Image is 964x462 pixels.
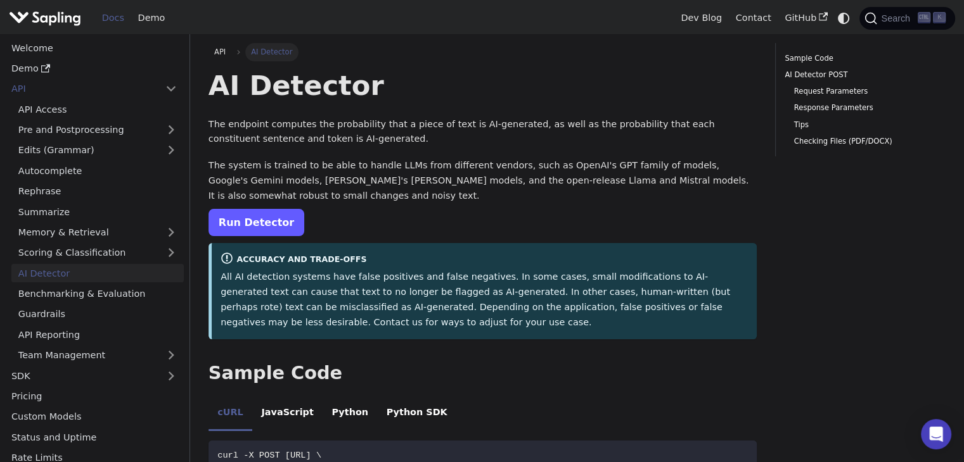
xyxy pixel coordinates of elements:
[794,119,937,131] a: Tips
[245,43,299,61] span: AI Detector
[209,43,757,61] nav: Breadcrumbs
[209,396,252,432] li: cURL
[323,396,377,432] li: Python
[11,100,184,118] a: API Access
[11,141,184,159] a: Edits (Grammar)
[11,305,184,323] a: Guardrails
[921,419,951,449] div: Open Intercom Messenger
[785,69,941,81] a: AI Detector POST
[95,8,131,28] a: Docs
[209,362,757,385] h2: Sample Code
[221,252,748,267] div: Accuracy and Trade-offs
[674,8,728,28] a: Dev Blog
[4,387,184,406] a: Pricing
[158,80,184,98] button: Collapse sidebar category 'API'
[4,59,184,78] a: Demo
[877,13,918,23] span: Search
[11,223,184,242] a: Memory & Retrieval
[729,8,778,28] a: Contact
[785,53,941,65] a: Sample Code
[214,47,226,56] span: API
[209,68,757,103] h1: AI Detector
[4,408,184,426] a: Custom Models
[252,396,323,432] li: JavaScript
[859,7,954,30] button: Search (Ctrl+K)
[221,270,748,330] p: All AI detection systems have false positives and false negatives. In some cases, small modificat...
[4,428,184,446] a: Status and Uptime
[209,158,757,203] p: The system is trained to be able to handle LLMs from different vendors, such as OpenAI's GPT fami...
[4,80,158,98] a: API
[158,366,184,385] button: Expand sidebar category 'SDK'
[9,9,81,27] img: Sapling.ai
[11,264,184,282] a: AI Detector
[11,161,184,180] a: Autocomplete
[9,9,86,27] a: Sapling.ai
[377,396,456,432] li: Python SDK
[209,43,232,61] a: API
[217,451,321,460] span: curl -X POST [URL] \
[794,85,937,97] a: Request Parameters
[209,117,757,147] p: The endpoint computes the probability that a piece of text is AI-generated, as well as the probab...
[11,325,184,344] a: API Reporting
[933,12,946,23] kbd: K
[131,8,172,28] a: Demo
[794,135,937,147] a: Checking Files (PDF/DOCX)
[778,8,834,28] a: GitHub
[11,182,184,201] a: Rephrase
[11,285,184,303] a: Benchmarking & Evaluation
[794,102,937,114] a: Response Parameters
[11,244,184,262] a: Scoring & Classification
[4,366,158,385] a: SDK
[209,209,304,236] a: Run Detector
[4,39,184,57] a: Welcome
[11,121,184,139] a: Pre and Postprocessing
[835,9,853,27] button: Switch between dark and light mode (currently system mode)
[11,346,184,365] a: Team Management
[11,203,184,221] a: Summarize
